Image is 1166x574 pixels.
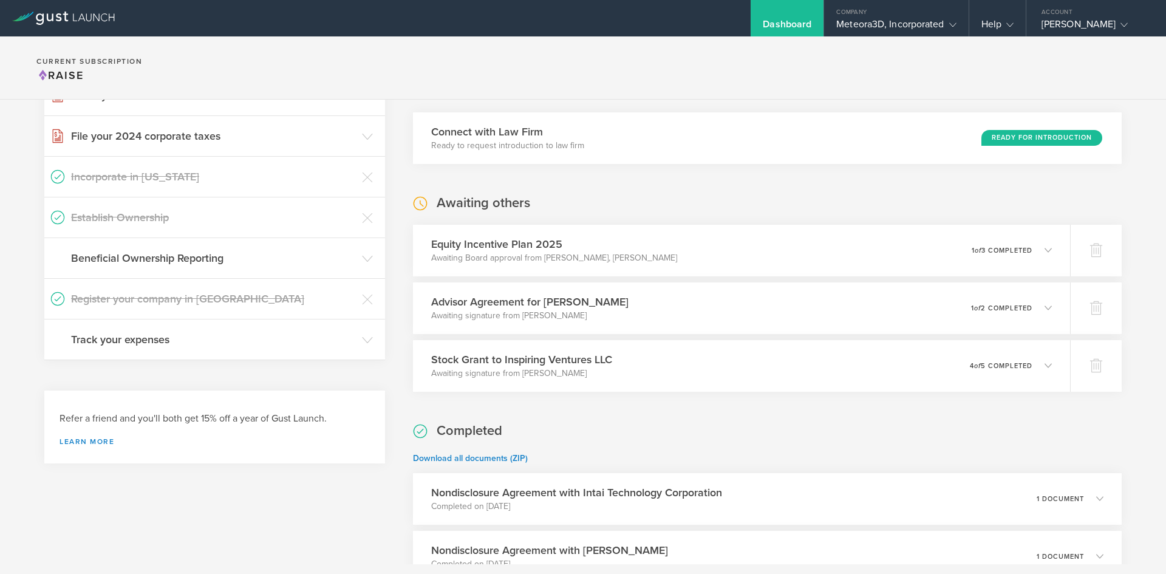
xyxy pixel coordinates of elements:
[431,542,668,558] h3: Nondisclosure Agreement with [PERSON_NAME]
[431,310,629,322] p: Awaiting signature from [PERSON_NAME]
[36,58,142,65] h2: Current Subscription
[981,18,1014,36] div: Help
[431,367,612,380] p: Awaiting signature from [PERSON_NAME]
[431,558,668,570] p: Completed on [DATE]
[975,247,981,255] em: of
[36,69,84,82] span: Raise
[431,294,629,310] h3: Advisor Agreement for [PERSON_NAME]
[71,291,356,307] h3: Register your company in [GEOGRAPHIC_DATA]
[413,112,1122,164] div: Connect with Law FirmReady to request introduction to law firmReady for Introduction
[437,422,502,440] h2: Completed
[1037,553,1084,560] p: 1 document
[60,412,370,426] h3: Refer a friend and you'll both get 15% off a year of Gust Launch.
[431,140,584,152] p: Ready to request introduction to law firm
[431,236,677,252] h3: Equity Incentive Plan 2025
[763,18,811,36] div: Dashboard
[836,18,956,36] div: Meteora3D, Incorporated
[71,332,356,347] h3: Track your expenses
[71,250,356,266] h3: Beneficial Ownership Reporting
[431,485,722,501] h3: Nondisclosure Agreement with Intai Technology Corporation
[437,194,530,212] h2: Awaiting others
[413,453,528,463] a: Download all documents (ZIP)
[71,169,356,185] h3: Incorporate in [US_STATE]
[974,362,981,370] em: of
[981,130,1102,146] div: Ready for Introduction
[71,128,356,144] h3: File your 2024 corporate taxes
[1037,496,1084,502] p: 1 document
[974,304,981,312] em: of
[970,363,1032,369] p: 4 5 completed
[1042,18,1145,36] div: [PERSON_NAME]
[431,352,612,367] h3: Stock Grant to Inspiring Ventures LLC
[71,210,356,225] h3: Establish Ownership
[971,305,1032,312] p: 1 2 completed
[431,501,722,513] p: Completed on [DATE]
[972,247,1032,254] p: 1 3 completed
[60,438,370,445] a: Learn more
[431,124,584,140] h3: Connect with Law Firm
[431,252,677,264] p: Awaiting Board approval from [PERSON_NAME], [PERSON_NAME]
